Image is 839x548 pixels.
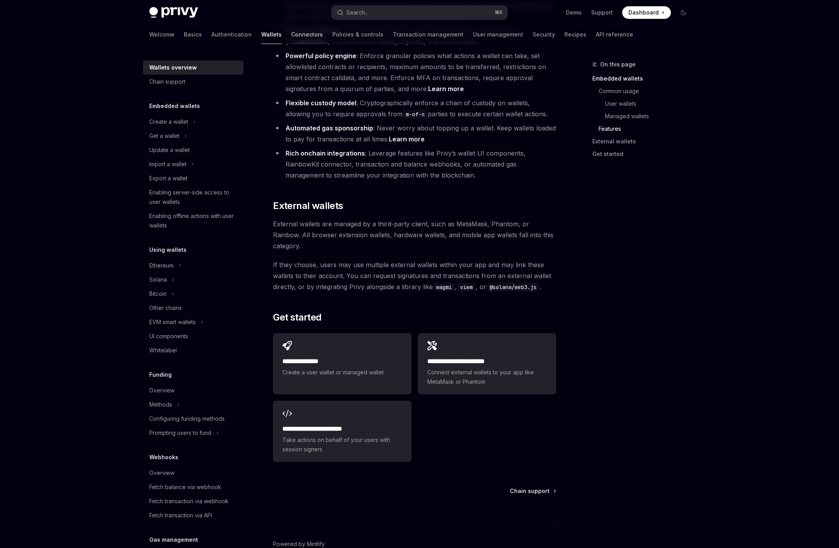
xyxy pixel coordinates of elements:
div: Configuring funding methods [149,414,225,423]
a: Enabling server-side access to user wallets [143,185,244,209]
a: Connectors [291,25,323,44]
code: viem [457,283,476,291]
div: Export a wallet [149,174,187,183]
a: Welcome [149,25,174,44]
span: Connect external wallets to your app like MetaMask or Phantom [427,368,547,387]
div: Get a wallet [149,131,180,141]
a: Other chains [143,301,244,315]
span: Create a user wallet or managed wallet [282,368,402,377]
code: @solana/web3.js [486,283,540,291]
li: : Never worry about topping up a wallet. Keep wallets loaded to pay for transactions at all times. [273,123,556,145]
h5: Gas management [149,535,198,544]
a: Support [591,9,613,16]
a: Dashboard [622,6,671,19]
a: Transaction management [393,25,463,44]
a: API reference [596,25,633,44]
button: Toggle dark mode [677,6,690,19]
div: Whitelabel [149,346,177,355]
a: Whitelabel [143,343,244,357]
div: Create a wallet [149,117,188,126]
code: wagmi [433,283,455,291]
div: Enabling server-side access to user wallets [149,188,239,207]
a: Update a wallet [143,143,244,157]
a: Authentication [211,25,252,44]
span: If they choose, users may use multiple external wallets within your app and may link these wallet... [273,259,556,292]
div: Ethereum [149,261,174,270]
strong: Automated gas sponsorship [286,124,373,132]
div: Bitcoin [149,289,167,299]
a: Learn more [428,85,464,93]
div: Prompting users to fund [149,428,211,438]
a: Features [599,123,696,135]
span: On this page [600,60,636,69]
a: Learn more [389,135,425,143]
div: Overview [149,386,174,395]
div: Enabling offline actions with user wallets [149,211,239,230]
a: Wallets overview [143,60,244,75]
a: Configuring funding methods [143,412,244,426]
div: UI components [149,332,188,341]
a: Fetch balance via webhook [143,480,244,494]
a: Security [533,25,555,44]
a: Common usage [599,85,696,97]
h5: Webhooks [149,453,178,462]
button: Search...⌘K [332,5,507,20]
code: m-of-n [403,110,428,119]
a: Basics [184,25,202,44]
div: Update a wallet [149,145,190,155]
a: Overview [143,383,244,398]
li: : Cryptographically enforce a chain of custody on wallets, allowing you to require approvals from... [273,97,556,119]
img: dark logo [149,7,198,18]
strong: Powerful policy engine [286,52,356,60]
span: ⌘ K [495,9,503,16]
div: Chain support [149,77,185,86]
li: : Enforce granular policies what actions a wallet can take, set allowlisted contracts or recipien... [273,50,556,94]
a: Export a wallet [143,171,244,185]
strong: Rich onchain integrations [286,149,365,157]
a: User management [473,25,523,44]
a: External wallets [592,135,696,148]
a: UI components [143,329,244,343]
a: Powered by Mintlify [273,540,325,548]
li: : Leverage features like Privy’s wallet UI components, RainbowKit connector, transaction and bala... [273,148,556,181]
a: Overview [143,466,244,480]
div: Search... [346,8,368,17]
a: Enabling offline actions with user wallets [143,209,244,233]
div: Fetch transaction via API [149,511,212,520]
a: User wallets [605,97,696,110]
div: Wallets overview [149,63,197,72]
h5: Embedded wallets [149,101,200,111]
div: Methods [149,400,172,409]
a: Fetch transaction via API [143,508,244,522]
a: Chain support [510,487,555,495]
h5: Using wallets [149,245,187,255]
a: Recipes [564,25,586,44]
div: EVM smart wallets [149,317,196,327]
div: Overview [149,468,174,478]
span: Get started [273,311,321,324]
span: External wallets are managed by a third-party client, such as MetaMask, Phantom, or Rainbow. All ... [273,218,556,251]
a: Managed wallets [605,110,696,123]
div: Solana [149,275,167,284]
div: Import a wallet [149,159,187,169]
span: Take actions on behalf of your users with session signers [282,435,402,454]
a: Chain support [143,75,244,89]
div: Other chains [149,303,182,313]
a: Get started [592,148,696,160]
span: External wallets [273,200,343,212]
a: Policies & controls [332,25,383,44]
a: Wallets [261,25,282,44]
h5: Funding [149,370,172,379]
a: Embedded wallets [592,72,696,85]
div: Fetch balance via webhook [149,482,221,492]
span: Chain support [510,487,550,495]
strong: Flexible custody model [286,99,356,107]
span: Dashboard [628,9,659,16]
a: Fetch transaction via webhook [143,494,244,508]
div: Fetch transaction via webhook [149,497,229,506]
a: Demo [566,9,582,16]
